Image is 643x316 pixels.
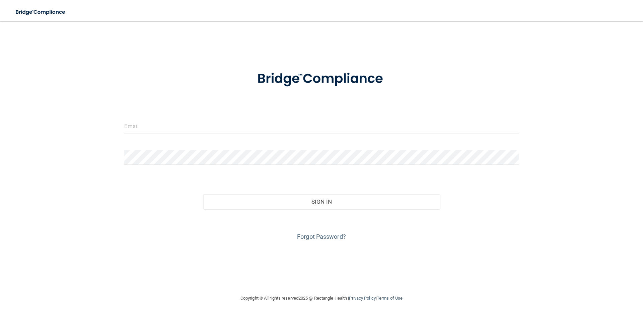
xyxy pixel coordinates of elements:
[243,62,400,96] img: bridge_compliance_login_screen.278c3ca4.svg
[10,5,72,19] img: bridge_compliance_login_screen.278c3ca4.svg
[377,296,403,301] a: Terms of Use
[349,296,375,301] a: Privacy Policy
[199,288,444,309] div: Copyright © All rights reserved 2025 @ Rectangle Health | |
[297,233,346,240] a: Forgot Password?
[203,194,440,209] button: Sign In
[124,118,519,133] input: Email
